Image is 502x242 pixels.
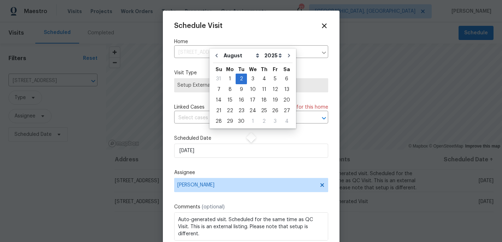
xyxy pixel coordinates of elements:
div: Sun Sep 14 2025 [213,95,224,105]
input: Select cases [174,113,308,123]
div: Fri Sep 26 2025 [270,105,281,116]
div: Thu Oct 02 2025 [259,116,270,127]
div: Wed Sep 03 2025 [247,74,259,84]
div: 4 [259,74,270,84]
label: Home [174,38,328,45]
div: 9 [236,85,247,94]
div: 3 [247,74,259,84]
input: Enter in an address [174,47,318,58]
label: Scheduled Date [174,135,328,142]
div: 3 [270,116,281,126]
span: Setup External Listing [177,82,325,89]
div: 16 [236,95,247,105]
div: Thu Sep 04 2025 [259,74,270,84]
div: Sat Sep 06 2025 [281,74,293,84]
abbr: Saturday [283,67,290,72]
span: Schedule Visit [174,22,223,29]
div: Sat Sep 13 2025 [281,84,293,95]
div: Wed Sep 10 2025 [247,84,259,95]
span: (optional) [202,204,225,209]
div: 12 [270,85,281,94]
div: Thu Sep 11 2025 [259,84,270,95]
div: 24 [247,106,259,116]
div: 30 [236,116,247,126]
div: 10 [247,85,259,94]
div: Sun Sep 07 2025 [213,84,224,95]
label: Comments [174,203,328,211]
span: [PERSON_NAME] [177,182,316,188]
abbr: Friday [273,67,278,72]
button: Go to previous month [211,48,222,63]
abbr: Sunday [215,67,222,72]
abbr: Wednesday [249,67,257,72]
div: Wed Oct 01 2025 [247,116,259,127]
button: Open [319,113,329,123]
span: Linked Cases [174,104,205,111]
div: Fri Sep 05 2025 [270,74,281,84]
button: Go to next month [284,48,294,63]
div: Sat Sep 27 2025 [281,105,293,116]
label: Visit Type [174,69,328,76]
div: 31 [213,74,224,84]
div: 19 [270,95,281,105]
div: 7 [213,85,224,94]
div: Mon Sep 22 2025 [224,105,236,116]
div: Wed Sep 17 2025 [247,95,259,105]
textarea: Auto-generated visit. Scheduled for the same time as QC Visit. This is an external listing. Pleas... [174,212,328,241]
div: 15 [224,95,236,105]
div: 26 [270,106,281,116]
div: 23 [236,106,247,116]
div: Thu Sep 25 2025 [259,105,270,116]
div: Fri Oct 03 2025 [270,116,281,127]
div: Thu Sep 18 2025 [259,95,270,105]
div: Mon Sep 01 2025 [224,74,236,84]
input: M/D/YYYY [174,144,328,158]
div: Tue Sep 30 2025 [236,116,247,127]
div: 25 [259,106,270,116]
div: 2 [259,116,270,126]
div: 2 [236,74,247,84]
div: 22 [224,106,236,116]
abbr: Thursday [261,67,267,72]
div: 27 [281,106,293,116]
div: Sat Sep 20 2025 [281,95,293,105]
abbr: Tuesday [238,67,244,72]
div: Sun Sep 21 2025 [213,105,224,116]
div: 1 [224,74,236,84]
div: Sat Oct 04 2025 [281,116,293,127]
abbr: Monday [226,67,234,72]
div: Mon Sep 15 2025 [224,95,236,105]
div: 18 [259,95,270,105]
div: 21 [213,106,224,116]
div: 29 [224,116,236,126]
label: Assignee [174,169,328,176]
div: Tue Sep 09 2025 [236,84,247,95]
div: 28 [213,116,224,126]
div: 8 [224,85,236,94]
div: 20 [281,95,293,105]
div: 6 [281,74,293,84]
div: Fri Sep 12 2025 [270,84,281,95]
select: Year [262,50,284,61]
div: Tue Sep 16 2025 [236,95,247,105]
div: 17 [247,95,259,105]
div: Wed Sep 24 2025 [247,105,259,116]
div: Fri Sep 19 2025 [270,95,281,105]
div: Tue Sep 23 2025 [236,105,247,116]
div: Sun Sep 28 2025 [213,116,224,127]
div: Mon Sep 08 2025 [224,84,236,95]
div: Sun Aug 31 2025 [213,74,224,84]
div: 13 [281,85,293,94]
div: 11 [259,85,270,94]
div: Tue Sep 02 2025 [236,74,247,84]
div: Mon Sep 29 2025 [224,116,236,127]
select: Month [222,50,262,61]
div: 1 [247,116,259,126]
div: 5 [270,74,281,84]
div: 4 [281,116,293,126]
span: Close [320,22,328,30]
div: 14 [213,95,224,105]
